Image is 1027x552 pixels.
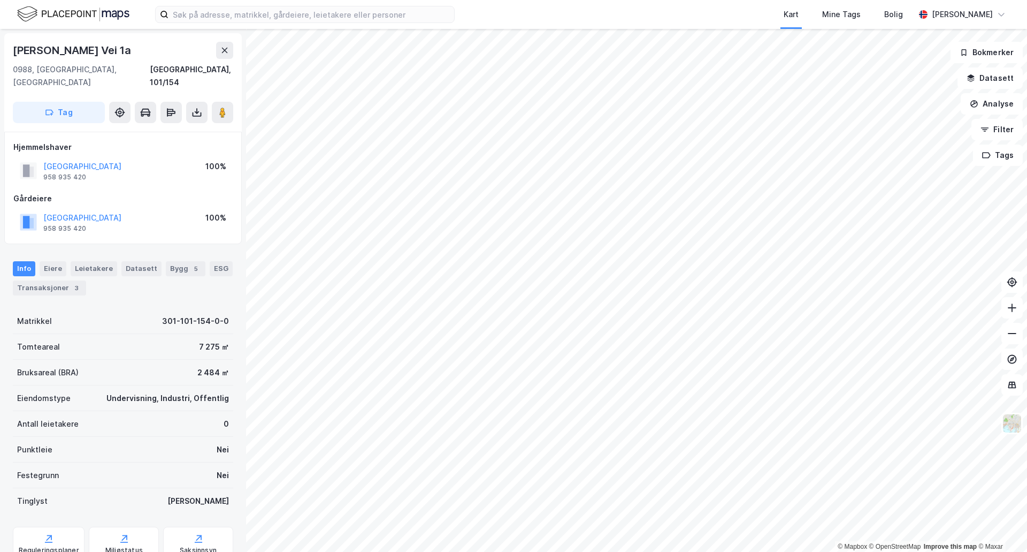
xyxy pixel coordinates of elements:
div: 100% [205,211,226,224]
button: Tags [973,145,1023,166]
div: Hjemmelshaver [13,141,233,154]
img: Z [1002,413,1022,434]
div: 5 [190,263,201,274]
div: Info [13,261,35,276]
div: 0 [224,418,229,430]
div: Festegrunn [17,469,59,482]
div: Eiendomstype [17,392,71,405]
div: Datasett [121,261,162,276]
div: Antall leietakere [17,418,79,430]
div: Punktleie [17,443,52,456]
div: 0988, [GEOGRAPHIC_DATA], [GEOGRAPHIC_DATA] [13,63,150,89]
div: Bolig [884,8,903,21]
button: Analyse [961,93,1023,115]
div: Bygg [166,261,205,276]
div: Undervisning, Industri, Offentlig [106,392,229,405]
div: [PERSON_NAME] Vei 1a [13,42,133,59]
button: Bokmerker [951,42,1023,63]
button: Datasett [957,67,1023,89]
a: Mapbox [838,543,867,550]
div: Kart [784,8,799,21]
div: 301-101-154-0-0 [162,315,229,328]
img: logo.f888ab2527a4732fd821a326f86c7f29.svg [17,5,129,24]
div: ESG [210,261,233,276]
a: OpenStreetMap [869,543,921,550]
div: Nei [217,443,229,456]
div: Tinglyst [17,495,48,508]
div: 958 935 420 [43,173,86,182]
div: 3 [71,283,82,293]
div: Eiere [40,261,66,276]
div: Nei [217,469,229,482]
div: [PERSON_NAME] [167,495,229,508]
div: Gårdeiere [13,192,233,205]
button: Filter [971,119,1023,140]
div: Bruksareal (BRA) [17,366,79,379]
a: Improve this map [924,543,977,550]
div: [GEOGRAPHIC_DATA], 101/154 [150,63,233,89]
div: 7 275 ㎡ [199,341,229,353]
div: 958 935 420 [43,224,86,233]
div: 100% [205,160,226,173]
div: 2 484 ㎡ [197,366,229,379]
div: Transaksjoner [13,281,86,296]
button: Tag [13,102,105,123]
div: Mine Tags [822,8,861,21]
div: Leietakere [71,261,117,276]
input: Søk på adresse, matrikkel, gårdeiere, leietakere eller personer [168,6,454,22]
div: [PERSON_NAME] [932,8,993,21]
iframe: Chat Widget [974,501,1027,552]
div: Tomteareal [17,341,60,353]
div: Matrikkel [17,315,52,328]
